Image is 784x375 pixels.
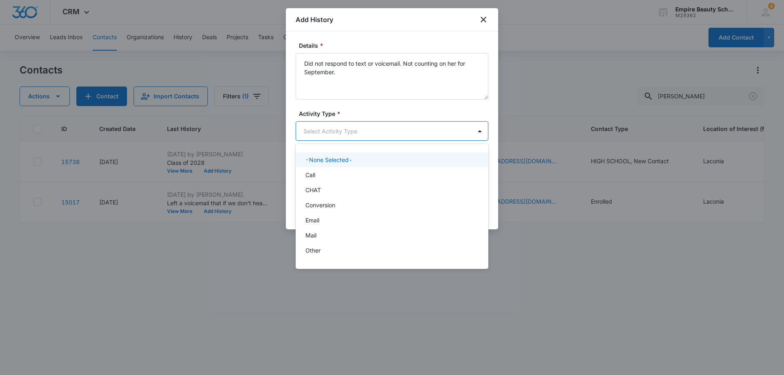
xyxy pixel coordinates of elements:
[305,231,316,240] p: Mail
[305,201,335,209] p: Conversion
[305,186,321,194] p: CHAT
[305,261,316,270] p: P2P
[305,216,319,224] p: Email
[305,155,352,164] p: -None Selected-
[305,171,315,179] p: Call
[305,246,321,255] p: Other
